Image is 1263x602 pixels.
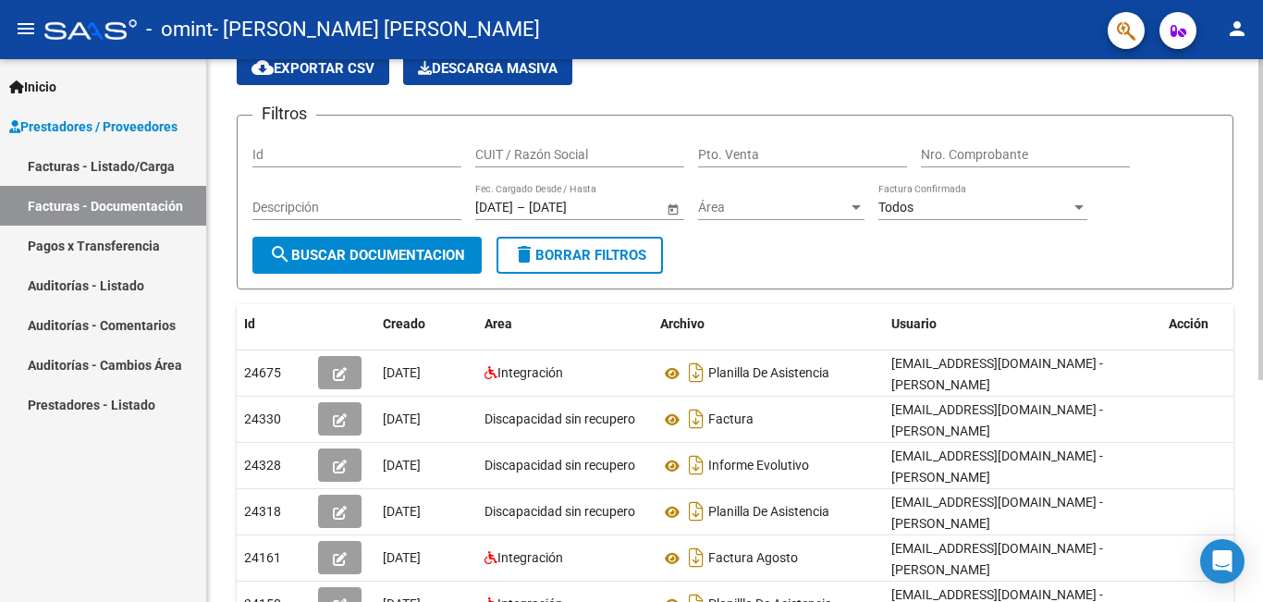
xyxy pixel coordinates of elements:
[891,402,1103,438] span: [EMAIL_ADDRESS][DOMAIN_NAME] - [PERSON_NAME]
[383,316,425,331] span: Creado
[684,543,708,572] i: Descargar documento
[383,412,421,426] span: [DATE]
[484,412,635,426] span: Discapacidad sin recupero
[9,77,56,97] span: Inicio
[497,237,663,274] button: Borrar Filtros
[684,404,708,434] i: Descargar documento
[244,365,281,380] span: 24675
[252,101,316,127] h3: Filtros
[684,450,708,480] i: Descargar documento
[383,365,421,380] span: [DATE]
[383,458,421,473] span: [DATE]
[269,247,465,264] span: Buscar Documentacion
[146,9,213,50] span: - omint
[653,304,884,344] datatable-header-cell: Archivo
[244,458,281,473] span: 24328
[237,304,311,344] datatable-header-cell: Id
[1161,304,1254,344] datatable-header-cell: Acción
[1226,18,1248,40] mat-icon: person
[891,316,937,331] span: Usuario
[484,316,512,331] span: Area
[891,448,1103,485] span: [EMAIL_ADDRESS][DOMAIN_NAME] - [PERSON_NAME]
[708,505,829,520] span: Planilla De Asistencia
[513,243,535,265] mat-icon: delete
[477,304,653,344] datatable-header-cell: Area
[513,247,646,264] span: Borrar Filtros
[884,304,1161,344] datatable-header-cell: Usuario
[891,356,1103,392] span: [EMAIL_ADDRESS][DOMAIN_NAME] - [PERSON_NAME]
[1169,316,1208,331] span: Acción
[244,550,281,565] span: 24161
[891,541,1103,577] span: [EMAIL_ADDRESS][DOMAIN_NAME] - [PERSON_NAME]
[708,459,809,473] span: Informe Evolutivo
[15,18,37,40] mat-icon: menu
[213,9,540,50] span: - [PERSON_NAME] [PERSON_NAME]
[251,60,374,77] span: Exportar CSV
[418,60,558,77] span: Descarga Masiva
[684,497,708,526] i: Descargar documento
[252,237,482,274] button: Buscar Documentacion
[244,412,281,426] span: 24330
[237,52,389,85] button: Exportar CSV
[660,316,705,331] span: Archivo
[269,243,291,265] mat-icon: search
[9,117,178,137] span: Prestadores / Proveedores
[497,550,563,565] span: Integración
[891,495,1103,531] span: [EMAIL_ADDRESS][DOMAIN_NAME] - [PERSON_NAME]
[484,504,635,519] span: Discapacidad sin recupero
[375,304,477,344] datatable-header-cell: Creado
[251,56,274,79] mat-icon: cloud_download
[708,366,829,381] span: Planilla De Asistencia
[383,550,421,565] span: [DATE]
[383,504,421,519] span: [DATE]
[475,200,513,215] input: Fecha inicio
[708,412,754,427] span: Factura
[403,52,572,85] button: Descarga Masiva
[244,316,255,331] span: Id
[684,358,708,387] i: Descargar documento
[1200,539,1245,584] div: Open Intercom Messenger
[244,504,281,519] span: 24318
[517,200,525,215] span: –
[698,200,848,215] span: Área
[484,458,635,473] span: Discapacidad sin recupero
[529,200,619,215] input: Fecha fin
[403,52,572,85] app-download-masive: Descarga masiva de comprobantes (adjuntos)
[708,551,798,566] span: Factura Agosto
[663,199,682,218] button: Open calendar
[878,200,914,215] span: Todos
[497,365,563,380] span: Integración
